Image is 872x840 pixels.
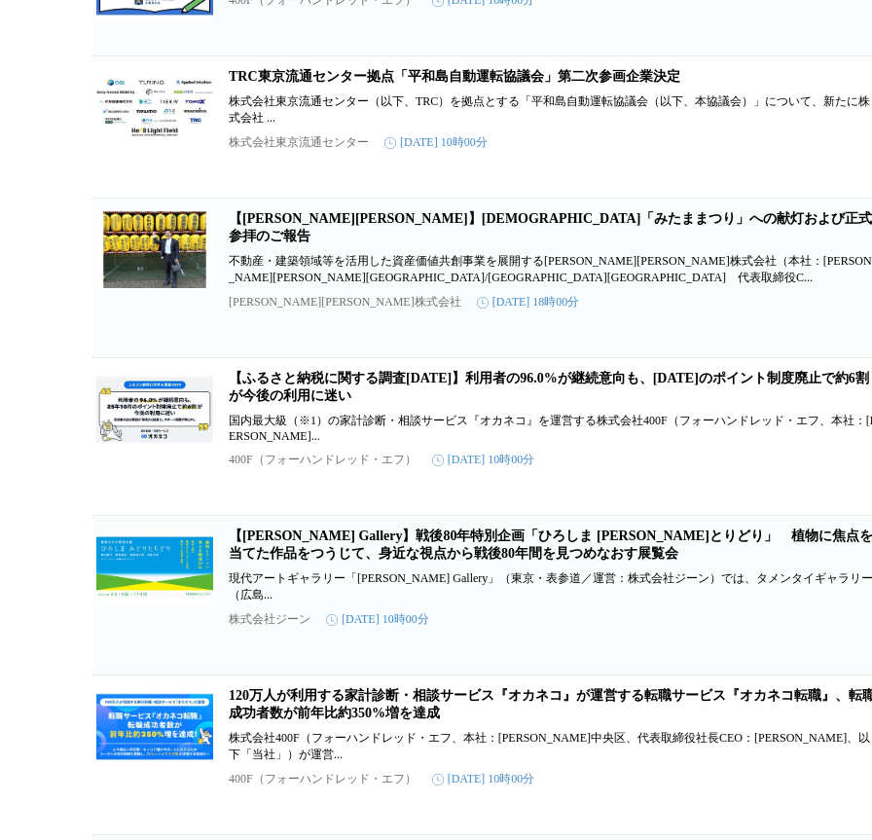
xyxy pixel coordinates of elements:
[384,134,488,151] time: [DATE] 10時00分
[229,211,872,243] a: 【[PERSON_NAME][PERSON_NAME]】[DEMOGRAPHIC_DATA]「みたままつり」への献灯および正式参拝のご報告
[229,371,869,403] a: 【ふるさと納税に関する調査[DATE]】利用者の96.0%が継続意向も、[DATE]のポイント制度廃止で約6割が今後の利用に迷い
[229,294,461,310] p: [PERSON_NAME][PERSON_NAME]株式会社
[96,68,213,146] img: TRC東京流通センター拠点「平和島自動運転協議会」第二次参画企業決定
[229,452,417,468] p: 400F（フォーハンドレッド・エフ）
[477,294,580,310] time: [DATE] 18時00分
[96,687,213,765] img: 120万人が利用する家計診断・相談サービス『オカネコ』が運営する転職サービス『オカネコ転職』、転職成功者数が前年比約350%増を達成
[229,611,310,628] p: 株式会社ジーン
[96,210,213,288] img: 【大和財託】靖国神社「みたままつり」への献灯および正式参拝のご報告
[96,528,213,605] img: 【YUGEN Gallery】戦後80年特別企画「ひろしま みどりとりどり」 植物に焦点を当てた作品をつうじて、身近な視点から戦後80年間を見つめなおす展覧会
[432,452,535,468] time: [DATE] 10時00分
[229,134,369,151] p: 株式会社東京流通センター
[229,771,417,787] p: 400F（フォーハンドレッド・エフ）
[326,611,429,628] time: [DATE] 10時00分
[96,370,213,448] img: 【ふるさと納税に関する調査2025】利用者の96.0%が継続意向も、25年10月のポイント制度廃止で約6割が今後の利用に迷い
[432,771,535,787] time: [DATE] 10時00分
[229,69,680,84] a: TRC東京流通センター拠点「平和島自動運転協議会」第二次参画企業決定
